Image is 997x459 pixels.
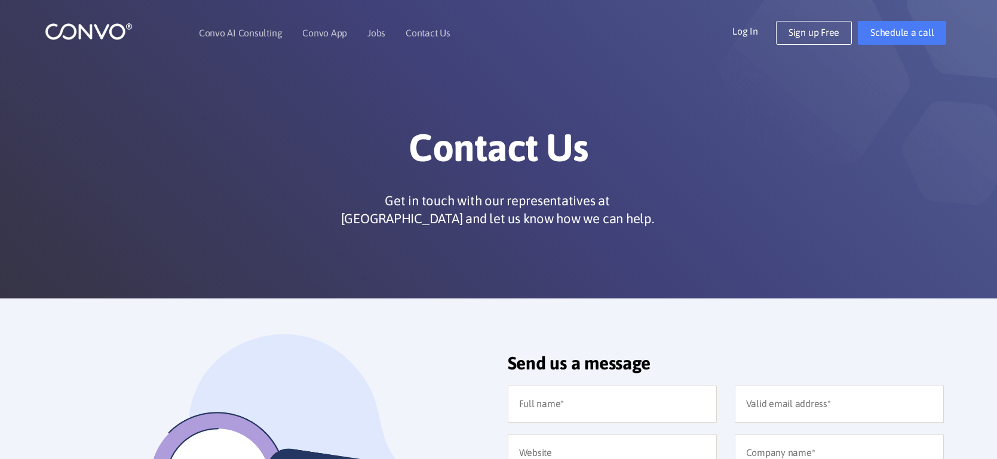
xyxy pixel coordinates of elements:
[167,125,830,180] h1: Contact Us
[367,28,385,38] a: Jobs
[776,21,852,45] a: Sign up Free
[735,386,944,423] input: Valid email address*
[406,28,450,38] a: Contact Us
[508,386,717,423] input: Full name*
[45,22,133,41] img: logo_1.png
[858,21,946,45] a: Schedule a call
[336,192,659,227] p: Get in touch with our representatives at [GEOGRAPHIC_DATA] and let us know how we can help.
[508,352,944,383] h2: Send us a message
[302,28,347,38] a: Convo App
[732,21,776,40] a: Log In
[199,28,282,38] a: Convo AI Consulting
